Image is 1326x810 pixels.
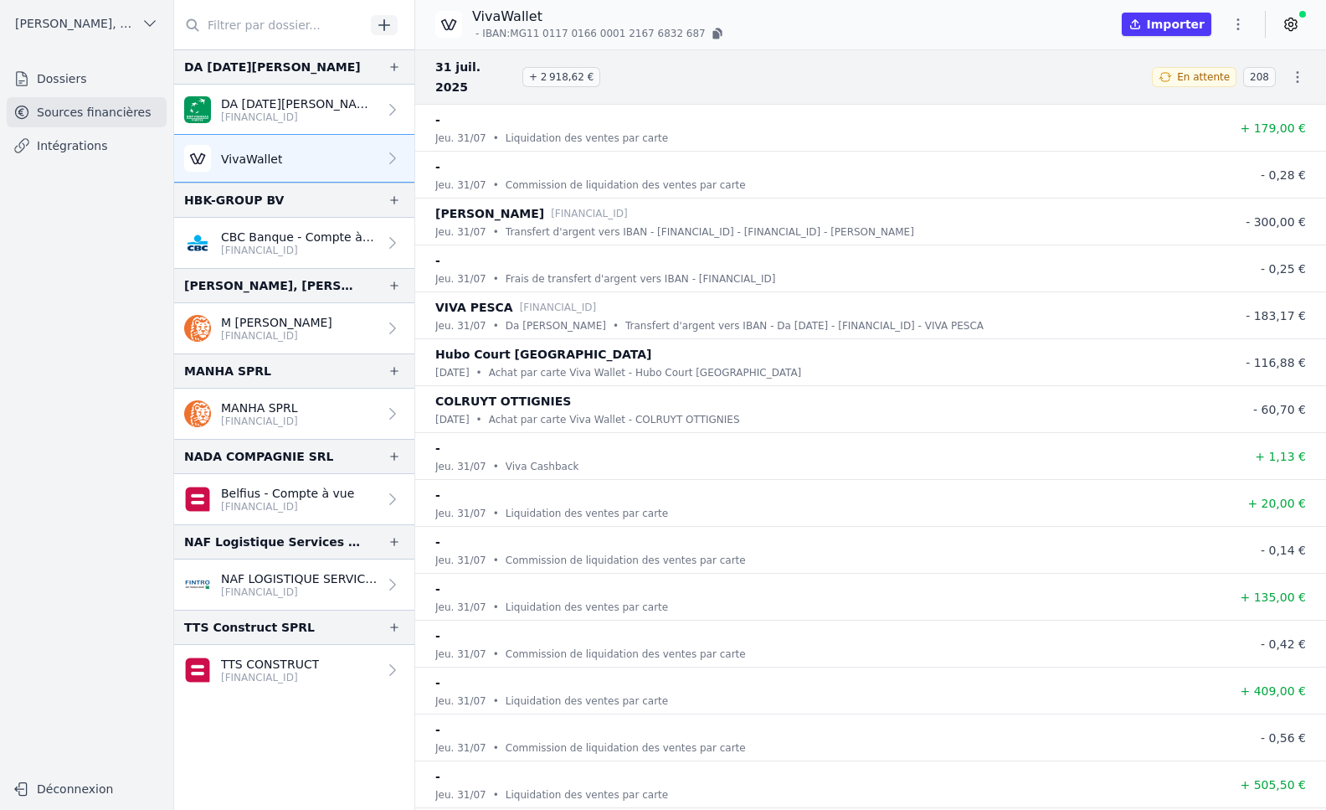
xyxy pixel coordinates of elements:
[1253,403,1306,416] span: - 60,70 €
[506,787,668,803] p: Liquidation des ventes par carte
[1246,356,1306,369] span: - 116,88 €
[221,314,332,331] p: M [PERSON_NAME]
[184,486,211,513] img: belfius.png
[435,787,486,803] p: jeu. 31/07
[476,411,482,428] div: •
[184,57,361,77] div: DA [DATE][PERSON_NAME]
[435,110,440,130] p: -
[435,766,440,787] p: -
[1255,450,1306,463] span: + 1,13 €
[1246,215,1306,229] span: - 300,00 €
[184,190,284,210] div: HBK-GROUP BV
[435,57,516,97] span: 31 juil. 2025
[493,224,499,240] div: •
[493,130,499,147] div: •
[1240,778,1306,792] span: + 505,50 €
[174,135,414,183] a: VivaWallet
[435,411,470,428] p: [DATE]
[435,458,486,475] p: jeu. 31/07
[184,657,211,684] img: belfius.png
[435,177,486,193] p: jeu. 31/07
[221,570,378,587] p: NAF LOGISTIQUE SERVICES SR
[506,317,606,334] p: Da [PERSON_NAME]
[435,646,486,663] p: jeu. 31/07
[174,85,414,135] a: DA [DATE][PERSON_NAME] [FINANCIAL_ID]
[493,458,499,475] div: •
[476,364,482,381] div: •
[174,303,414,353] a: M [PERSON_NAME] [FINANCIAL_ID]
[493,599,499,616] div: •
[435,579,440,599] p: -
[1261,731,1306,745] span: - 0,56 €
[221,151,282,168] p: VivaWallet
[7,10,167,37] button: [PERSON_NAME], [PERSON_NAME]
[506,552,746,569] p: Commission de liquidation des ventes par carte
[493,317,499,334] div: •
[1243,67,1276,87] span: 208
[520,299,597,316] p: [FINANCIAL_ID]
[613,317,619,334] div: •
[435,740,486,756] p: jeu. 31/07
[221,400,298,416] p: MANHA SPRL
[435,532,440,552] p: -
[493,787,499,803] div: •
[174,474,414,524] a: Belfius - Compte à vue [FINANCIAL_ID]
[221,415,298,428] p: [FINANCIAL_ID]
[1177,70,1230,84] span: En attente
[184,617,315,637] div: TTS Construct SPRL
[435,720,440,740] p: -
[435,204,544,224] p: [PERSON_NAME]
[435,317,486,334] p: jeu. 31/07
[221,111,378,124] p: [FINANCIAL_ID]
[506,271,776,287] p: Frais de transfert d'argent vers IBAN - [FINANCIAL_ID]
[15,15,135,32] span: [PERSON_NAME], [PERSON_NAME]
[489,364,802,381] p: Achat par carte Viva Wallet - Hubo Court [GEOGRAPHIC_DATA]
[7,776,167,802] button: Déconnexion
[221,95,378,112] p: DA [DATE][PERSON_NAME]
[1247,497,1306,510] span: + 20,00 €
[435,297,513,317] p: VIVA PESCA
[221,329,332,343] p: [FINANCIAL_ID]
[174,560,414,610] a: NAF LOGISTIQUE SERVICES SR [FINANCIAL_ID]
[435,130,486,147] p: jeu. 31/07
[221,244,378,257] p: [FINANCIAL_ID]
[493,740,499,756] div: •
[493,646,499,663] div: •
[184,571,211,598] img: FINTRO_BE_BUSINESS_GEBABEBB.png
[506,130,668,147] p: Liquidation des ventes par carte
[184,96,211,123] img: BNP_BE_BUSINESS_GEBABEBB.png
[435,599,486,616] p: jeu. 31/07
[184,532,361,552] div: NAF Logistique Services SRL
[435,626,440,646] p: -
[435,271,486,287] p: jeu. 31/07
[493,552,499,569] div: •
[174,645,414,695] a: TTS CONSTRUCT [FINANCIAL_ID]
[435,157,440,177] p: -
[1240,121,1306,135] span: + 179,00 €
[493,693,499,709] div: •
[435,673,440,693] p: -
[435,344,652,364] p: Hubo Court [GEOGRAPHIC_DATA]
[184,361,271,381] div: MANHA SPRL
[221,586,378,599] p: [FINANCIAL_ID]
[1122,13,1211,36] button: Importer
[493,177,499,193] div: •
[221,656,319,673] p: TTS CONSTRUCT
[1261,544,1306,557] span: - 0,14 €
[435,693,486,709] p: jeu. 31/07
[1261,262,1306,276] span: - 0,25 €
[184,400,211,427] img: ing.png
[7,131,167,161] a: Intégrations
[493,505,499,522] div: •
[435,505,486,522] p: jeu. 31/07
[506,599,668,616] p: Liquidation des ventes par carte
[493,271,499,287] div: •
[475,27,479,40] span: -
[435,224,486,240] p: jeu. 31/07
[506,224,914,240] p: Transfert d'argent vers IBAN - [FINANCIAL_ID] - [FINANCIAL_ID] - [PERSON_NAME]
[7,64,167,94] a: Dossiers
[435,391,571,411] p: COLRUYT OTTIGNIES
[506,646,746,663] p: Commission de liquidation des ventes par carte
[184,276,361,296] div: [PERSON_NAME], [PERSON_NAME]
[184,315,211,342] img: ing.png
